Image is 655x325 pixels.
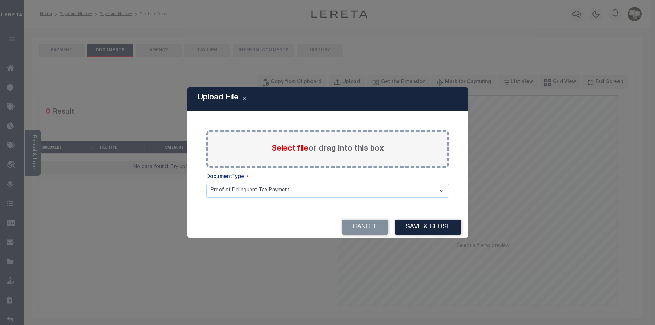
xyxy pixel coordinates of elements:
label: DocumentType [206,173,248,181]
button: Close [238,95,251,104]
button: Cancel [342,220,388,235]
label: or drag into this box [271,143,384,155]
button: Save & Close [395,220,461,235]
span: Select file [271,145,308,153]
h5: Upload File [198,93,238,102]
